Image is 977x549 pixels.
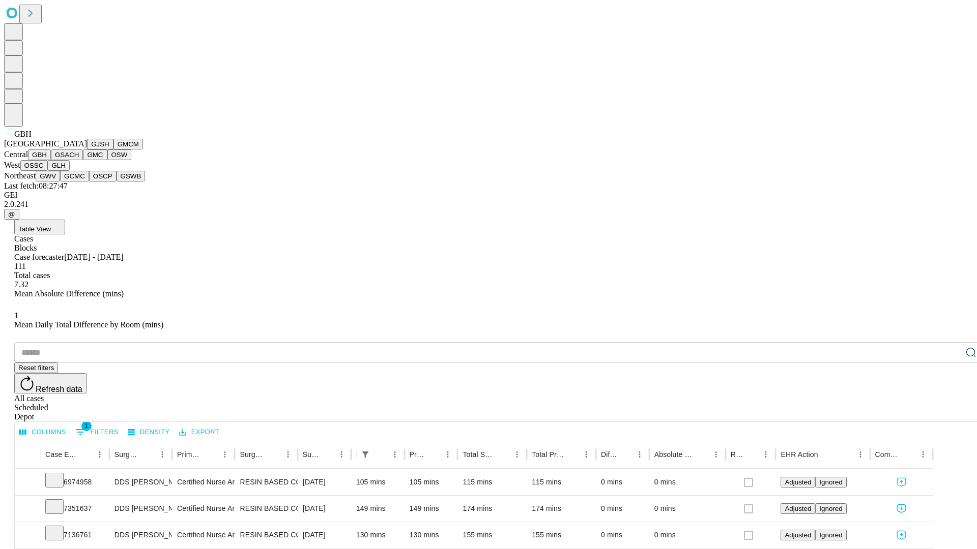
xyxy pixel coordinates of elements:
span: 1 [81,421,92,431]
div: DDS [PERSON_NAME] K Dds [114,496,167,522]
button: Sort [267,447,281,462]
div: 0 mins [601,522,644,548]
button: Select columns [17,424,69,440]
span: @ [8,210,15,218]
div: [DATE] [303,522,346,548]
span: [GEOGRAPHIC_DATA] [4,139,87,148]
div: 7136761 [45,522,104,548]
span: [DATE] - [DATE] [64,253,123,261]
div: 0 mins [601,496,644,522]
div: 0 mins [654,469,721,495]
div: [DATE] [303,469,346,495]
button: Menu [709,447,723,462]
button: GSWB [117,171,146,181]
div: Surgery Name [240,450,265,459]
button: Sort [565,447,579,462]
button: GBH [28,149,51,160]
span: Table View [18,225,51,233]
button: Sort [204,447,218,462]
div: 7351637 [45,496,104,522]
button: Sort [426,447,441,462]
button: GLH [47,160,69,171]
div: 149 mins [410,496,453,522]
span: Ignored [819,478,842,486]
span: Ignored [819,505,842,512]
button: OSW [107,149,132,160]
button: Sort [695,447,709,462]
button: Sort [320,447,334,462]
div: 105 mins [410,469,453,495]
div: Resolved in EHR [731,450,744,459]
button: Adjusted [781,503,815,514]
div: EHR Action [781,450,818,459]
span: Adjusted [785,531,811,539]
button: Refresh data [14,373,87,393]
div: 0 mins [654,522,721,548]
button: Menu [281,447,295,462]
div: 2.0.241 [4,200,973,209]
button: Menu [853,447,868,462]
button: GWV [36,171,60,181]
span: West [4,161,20,169]
span: Mean Daily Total Difference by Room (mins) [14,320,163,329]
button: Sort [744,447,759,462]
div: 130 mins [356,522,399,548]
div: 115 mins [532,469,591,495]
div: [DATE] [303,496,346,522]
button: Sort [496,447,510,462]
div: 0 mins [601,469,644,495]
div: RESIN BASED COMPOSITE 2 SURFACES, POSTERIOR [240,522,292,548]
div: Absolute Difference [654,450,694,459]
span: Refresh data [36,385,82,393]
div: Comments [875,450,901,459]
div: 1 active filter [358,447,372,462]
button: Menu [334,447,349,462]
button: GMCM [113,139,143,149]
button: Sort [373,447,388,462]
button: Menu [155,447,169,462]
button: GCMC [60,171,89,181]
span: Case forecaster [14,253,64,261]
div: Certified Nurse Anesthetist [177,522,229,548]
button: Show filters [358,447,372,462]
span: Adjusted [785,505,811,512]
button: Ignored [815,477,846,487]
button: Reset filters [14,362,58,373]
span: 1 [14,311,18,320]
button: Export [177,424,222,440]
div: Total Scheduled Duration [463,450,495,459]
button: Menu [579,447,593,462]
div: 6974958 [45,469,104,495]
button: Menu [759,447,773,462]
button: Menu [218,447,232,462]
span: Mean Absolute Difference (mins) [14,289,124,298]
div: GEI [4,191,973,200]
button: Sort [78,447,93,462]
span: Last fetch: 08:27:47 [4,181,68,190]
button: Sort [141,447,155,462]
div: Certified Nurse Anesthetist [177,469,229,495]
button: Ignored [815,503,846,514]
div: 115 mins [463,469,522,495]
div: 174 mins [463,496,522,522]
div: 0 mins [654,496,721,522]
button: Adjusted [781,477,815,487]
span: Reset filters [18,364,54,372]
div: 155 mins [532,522,591,548]
div: Surgeon Name [114,450,140,459]
button: Ignored [815,530,846,540]
div: RESIN BASED COMPOSITE 3 SURFACES, POSTERIOR [240,496,292,522]
button: Menu [388,447,402,462]
button: Menu [916,447,930,462]
div: Difference [601,450,617,459]
div: Surgery Date [303,450,319,459]
div: 130 mins [410,522,453,548]
button: @ [4,209,19,220]
div: Primary Service [177,450,203,459]
button: Table View [14,220,65,234]
div: DDS [PERSON_NAME] K Dds [114,469,167,495]
button: Sort [902,447,916,462]
div: Case Epic Id [45,450,77,459]
button: Expand [20,527,35,544]
span: 111 [14,262,26,270]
